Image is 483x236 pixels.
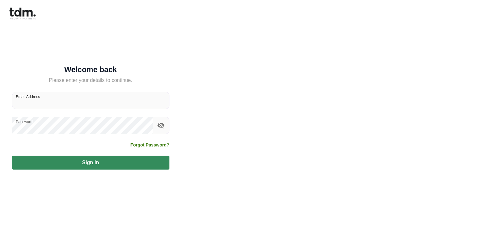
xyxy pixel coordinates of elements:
label: Email Address [16,94,40,99]
button: toggle password visibility [156,120,166,131]
a: Forgot Password? [131,142,169,148]
label: Password [16,119,33,124]
button: Sign in [12,156,169,170]
h5: Please enter your details to continue. [12,77,169,84]
h5: Welcome back [12,66,169,73]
